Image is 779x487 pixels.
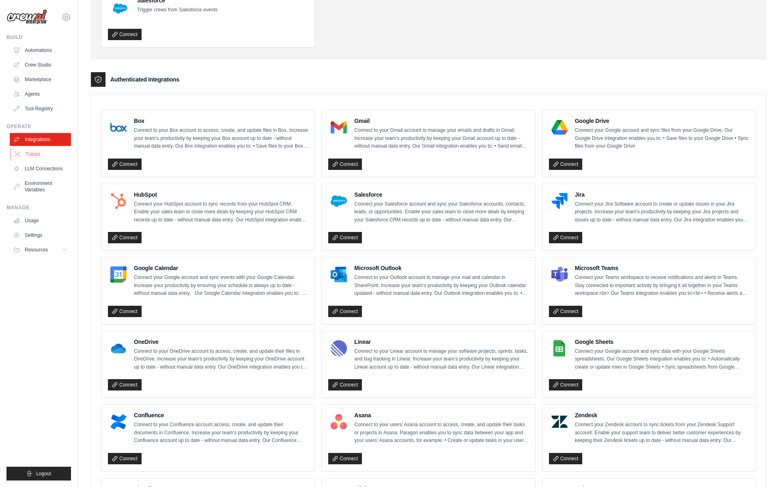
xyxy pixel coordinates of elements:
a: Automations [10,44,71,57]
a: LLM Connections [10,162,71,175]
p: Connect to your Gmail account to manage your emails and drafts in Gmail. Increase your team’s pro... [354,127,528,150]
a: Connect [549,379,583,390]
a: Connect [549,159,583,170]
img: Google Calendar Logo [110,266,127,283]
h4: Box [134,117,308,125]
img: Confluence Logo [110,414,127,430]
span: Resources [25,247,48,253]
h4: HubSpot [134,191,308,199]
a: Settings [10,229,71,242]
h4: Salesforce [354,191,528,199]
a: Connect [328,159,362,170]
a: Connect [108,306,142,317]
img: Gmail Logo [331,119,347,135]
p: Connect to your Outlook account to manage your mail and calendar in SharePoint. Increase your tea... [354,274,528,298]
h4: Google Calendar [134,264,308,272]
h4: Google Drive [575,117,749,125]
img: Box Logo [110,119,127,135]
p: Connect your Salesforce account and sync your Salesforce accounts, contacts, leads, or opportunit... [354,200,528,224]
img: Microsoft Outlook Logo [331,266,347,283]
p: Connect your Google account and sync events with your Google Calendar. Increase your productivity... [134,274,308,298]
p: Connect your Google account and sync data with your Google Sheets spreadsheets. Our Google Sheets... [575,348,749,371]
span: Logout [36,470,51,477]
h4: Google Sheets [575,338,749,346]
h3: Authenticated Integrations [110,75,179,84]
a: Connect [328,453,362,464]
div: Build [6,34,71,41]
h4: OneDrive [134,338,308,346]
img: Jira Logo [551,193,568,209]
h4: Linear [354,338,528,346]
p: Connect your Zendesk account to sync tickets from your Zendesk Support account. Enable your suppo... [575,421,749,445]
a: Usage [10,214,71,227]
a: Connect [108,232,142,243]
p: Connect to your Confluence account access, create, and update their documents in Confluence. Incr... [134,421,308,445]
h4: Gmail [354,117,528,125]
a: Connect [549,453,583,464]
a: Connect [108,159,142,170]
a: Marketplace [10,73,71,86]
p: Connect to your OneDrive account to access, create, and update their files in OneDrive. Increase ... [134,348,308,371]
a: Connect [549,306,583,317]
p: Connect your HubSpot account to sync records from your HubSpot CRM. Enable your sales team to clo... [134,200,308,224]
p: Connect your Teams workspace to receive notifications and alerts in Teams. Stay connected to impo... [575,274,749,298]
a: Connect [328,379,362,390]
img: Google Sheets Logo [551,340,568,356]
a: Connect [108,379,142,390]
img: Asana Logo [331,414,347,430]
a: Agents [10,88,71,101]
p: Connect to your users’ Asana account to access, create, and update their tasks or projects in Asa... [354,421,528,445]
p: Trigger crews from Salesforce events [137,6,217,14]
a: Traces [11,148,72,161]
a: Integrations [10,133,71,146]
img: Microsoft Teams Logo [551,266,568,283]
a: Crew Studio [10,58,71,71]
div: Manage [6,204,71,211]
h4: Confluence [134,411,308,419]
button: Resources [10,243,71,256]
a: Connect [328,306,362,317]
a: Connect [549,232,583,243]
p: Connect to your Linear account to manage your software projects, sprints, tasks, and bug tracking... [354,348,528,371]
h4: Asana [354,411,528,419]
p: Connect to your Box account to access, create, and update files in Box. Increase your team’s prod... [134,127,308,150]
a: Tool Registry [10,102,71,115]
img: HubSpot Logo [110,193,127,209]
p: Connect your Jira Software account to create or update issues in your Jira projects. Increase you... [575,200,749,224]
a: Connect [328,232,362,243]
p: Connect your Google account and sync files from your Google Drive. Our Google Drive integration e... [575,127,749,150]
img: Linear Logo [331,340,347,356]
div: Operate [6,123,71,130]
h4: Microsoft Outlook [354,264,528,272]
button: Logout [6,467,71,481]
a: Environment Variables [10,177,71,196]
img: Google Drive Logo [551,119,568,135]
h4: Zendesk [575,411,749,419]
h4: Microsoft Teams [575,264,749,272]
img: Salesforce Logo [331,193,347,209]
a: Connect [108,29,142,40]
img: OneDrive Logo [110,340,127,356]
h4: Jira [575,191,749,199]
img: Zendesk Logo [551,414,568,430]
img: Logo [6,9,47,25]
a: Connect [108,453,142,464]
